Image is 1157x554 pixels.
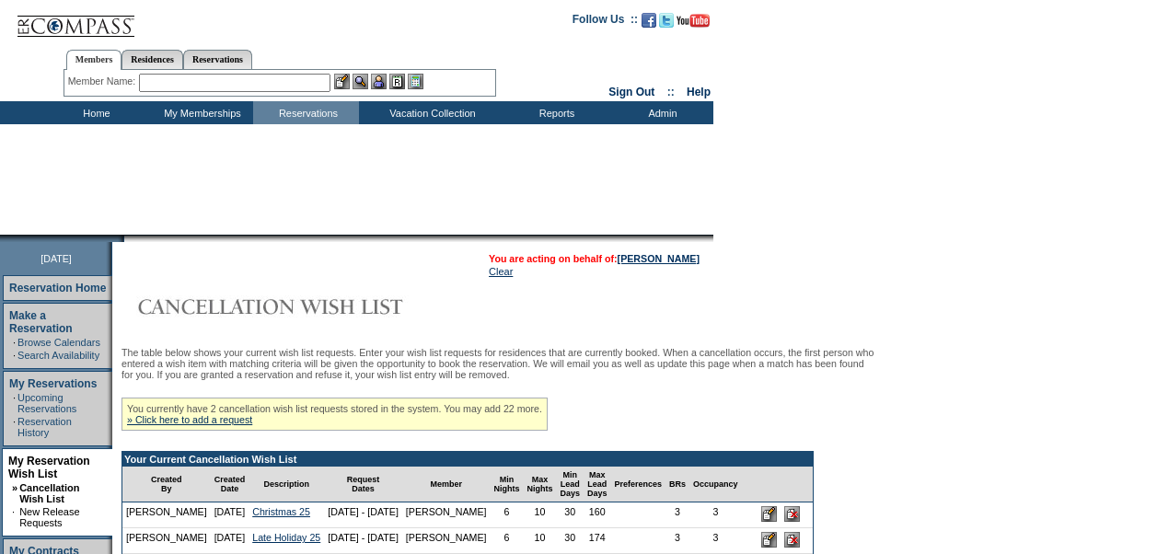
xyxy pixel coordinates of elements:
[642,18,656,29] a: Become our fan on Facebook
[573,11,638,33] td: Follow Us ::
[124,235,126,242] img: blank.gif
[523,528,556,554] td: 10
[523,467,556,502] td: Max Nights
[19,482,79,504] a: Cancellation Wish List
[249,467,324,502] td: Description
[784,532,800,548] input: Delete this Request
[68,74,139,89] div: Member Name:
[618,253,700,264] a: [PERSON_NAME]
[353,74,368,89] img: View
[689,502,742,528] td: 3
[328,532,399,543] nobr: [DATE] - [DATE]
[761,532,777,548] input: Edit this Request
[13,337,16,348] td: ·
[40,253,72,264] span: [DATE]
[17,350,99,361] a: Search Availability
[489,266,513,277] a: Clear
[13,392,16,414] td: ·
[659,13,674,28] img: Follow us on Twitter
[183,50,252,69] a: Reservations
[252,506,310,517] a: Christmas 25
[523,502,556,528] td: 10
[677,14,710,28] img: Subscribe to our YouTube Channel
[611,467,666,502] td: Preferences
[389,74,405,89] img: Reservations
[371,74,387,89] img: Impersonate
[665,502,689,528] td: 3
[687,86,711,98] a: Help
[12,482,17,493] b: »
[784,506,800,522] input: Delete this Request
[118,235,124,242] img: promoShadowLeftCorner.gif
[761,506,777,522] input: Edit this Request
[490,467,523,502] td: Min Nights
[402,467,491,502] td: Member
[584,467,611,502] td: Max Lead Days
[9,377,97,390] a: My Reservations
[121,50,183,69] a: Residences
[66,50,122,70] a: Members
[402,528,491,554] td: [PERSON_NAME]
[13,416,16,438] td: ·
[17,337,100,348] a: Browse Calendars
[8,455,90,480] a: My Reservation Wish List
[9,309,73,335] a: Make a Reservation
[127,414,252,425] a: » Click here to add a request
[121,398,548,431] div: You currently have 2 cancellation wish list requests stored in the system. You may add 22 more.
[584,502,611,528] td: 160
[122,528,211,554] td: [PERSON_NAME]
[607,101,713,124] td: Admin
[253,101,359,124] td: Reservations
[408,74,423,89] img: b_calculator.gif
[665,528,689,554] td: 3
[41,101,147,124] td: Home
[489,253,700,264] span: You are acting on behalf of:
[19,506,79,528] a: New Release Requests
[677,18,710,29] a: Subscribe to our YouTube Channel
[211,467,249,502] td: Created Date
[334,74,350,89] img: b_edit.gif
[584,528,611,554] td: 174
[359,101,502,124] td: Vacation Collection
[211,528,249,554] td: [DATE]
[13,350,16,361] td: ·
[667,86,675,98] span: ::
[490,528,523,554] td: 6
[17,416,72,438] a: Reservation History
[122,502,211,528] td: [PERSON_NAME]
[402,502,491,528] td: [PERSON_NAME]
[147,101,253,124] td: My Memberships
[556,502,584,528] td: 30
[642,13,656,28] img: Become our fan on Facebook
[689,528,742,554] td: 3
[502,101,607,124] td: Reports
[556,528,584,554] td: 30
[252,532,320,543] a: Late Holiday 25
[689,467,742,502] td: Occupancy
[17,392,76,414] a: Upcoming Reservations
[659,18,674,29] a: Follow us on Twitter
[9,282,106,294] a: Reservation Home
[490,502,523,528] td: 6
[122,467,211,502] td: Created By
[121,288,490,325] img: Cancellation Wish List
[608,86,654,98] a: Sign Out
[665,467,689,502] td: BRs
[12,506,17,528] td: ·
[211,502,249,528] td: [DATE]
[556,467,584,502] td: Min Lead Days
[324,467,402,502] td: Request Dates
[122,452,813,467] td: Your Current Cancellation Wish List
[328,506,399,517] nobr: [DATE] - [DATE]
